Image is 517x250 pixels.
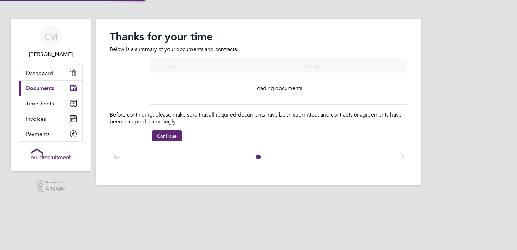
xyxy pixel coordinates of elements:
span: Timesheets [26,100,54,107]
a: Documents [19,81,82,96]
a: Dashboard [19,65,82,80]
span: Engage [46,185,65,191]
span: Payments [26,131,50,137]
span: Powered by [46,180,65,185]
button: Continue [152,130,182,141]
h2: Thanks for your time [110,30,407,43]
span: Invoices [26,116,46,122]
img: buildrec-logo-retina.png [31,148,71,159]
a: CM[PERSON_NAME] [19,26,83,58]
span: CM [44,32,58,41]
span: Chevonne Mccann [19,50,83,58]
p: Below is a summary of your documents and contracts. [110,46,407,53]
span: Documents [26,85,54,91]
a: Go to home page [19,148,83,159]
a: Payments [19,126,82,141]
p: Before continuing, please make sure that all required documents have been submitted, and contract... [110,111,407,126]
a: Timesheets [19,96,82,111]
nav: Main navigation [11,19,91,171]
span: Dashboard [26,70,53,76]
a: Invoices [19,111,82,126]
a: Powered byEngage [37,180,65,192]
